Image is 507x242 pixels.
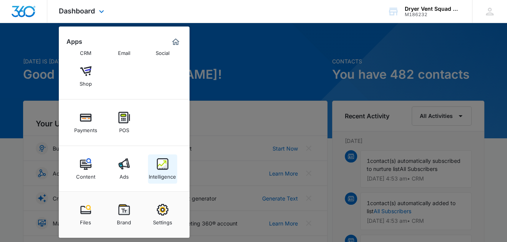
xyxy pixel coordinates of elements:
div: POS [119,123,129,133]
a: Content [71,154,100,184]
div: Social [156,46,170,56]
h2: Apps [66,38,82,45]
a: Settings [148,200,177,229]
div: CRM [80,46,91,56]
div: Payments [74,123,97,133]
div: Shop [80,77,92,87]
div: Brand [117,215,131,225]
a: Shop [71,61,100,91]
a: Ads [110,154,139,184]
div: Settings [153,215,172,225]
div: account name [405,6,461,12]
a: POS [110,108,139,137]
div: Files [80,215,91,225]
span: Dashboard [59,7,95,15]
a: Files [71,200,100,229]
div: Ads [120,170,129,180]
div: Email [118,46,130,56]
a: Brand [110,200,139,229]
div: account id [405,12,461,17]
a: Intelligence [148,154,177,184]
div: Content [76,170,95,180]
a: Payments [71,108,100,137]
div: Intelligence [149,170,176,180]
a: Marketing 360® Dashboard [170,36,182,48]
